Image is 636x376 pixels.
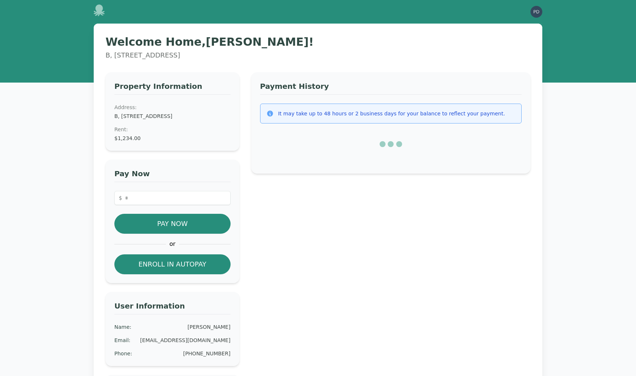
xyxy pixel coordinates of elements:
[278,110,505,117] div: It may take up to 48 hours or 2 business days for your balance to reflect your payment.
[114,301,231,314] h3: User Information
[166,240,179,248] span: or
[106,50,530,60] p: B, [STREET_ADDRESS]
[114,337,131,344] div: Email :
[114,254,231,274] button: Enroll in Autopay
[114,81,231,95] h3: Property Information
[114,112,231,120] dd: B, [STREET_ADDRESS]
[183,350,230,357] div: [PHONE_NUMBER]
[140,337,231,344] div: [EMAIL_ADDRESS][DOMAIN_NAME]
[114,323,131,331] div: Name :
[114,214,231,234] button: Pay Now
[114,168,231,182] h3: Pay Now
[187,323,230,331] div: [PERSON_NAME]
[106,35,530,49] h1: Welcome Home, [PERSON_NAME] !
[114,126,231,133] dt: Rent :
[260,81,522,95] h3: Payment History
[114,350,132,357] div: Phone :
[114,135,231,142] dd: $1,234.00
[114,104,231,111] dt: Address:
